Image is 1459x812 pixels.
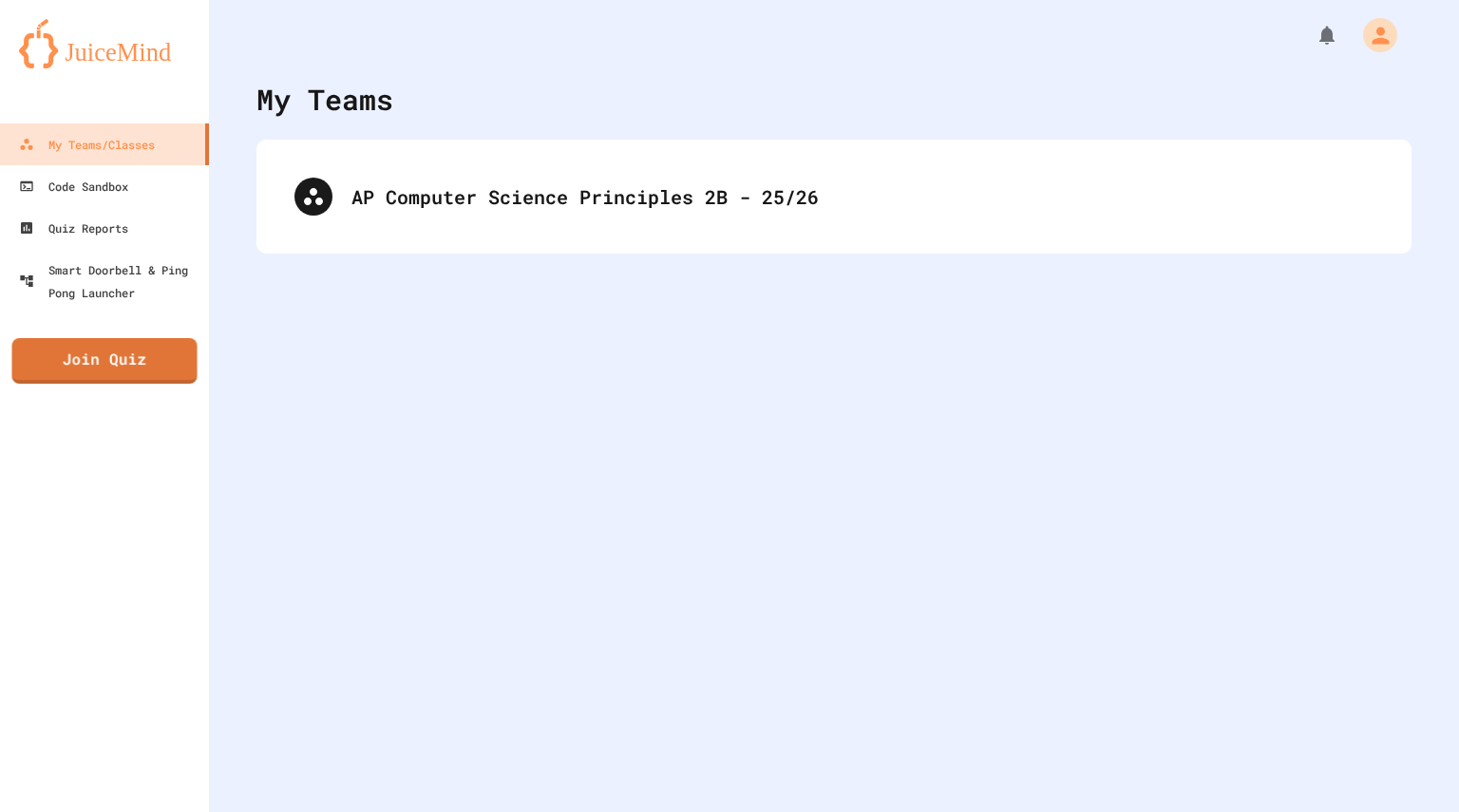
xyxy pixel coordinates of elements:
div: My Teams/Classes [19,133,155,156]
div: Smart Doorbell & Ping Pong Launcher [19,258,201,304]
img: logo-orange.svg [19,19,190,68]
div: My Notifications [1280,19,1343,51]
div: My Account [1343,13,1402,57]
div: Code Sandbox [19,175,128,198]
a: Join Quiz [12,338,198,384]
div: My Teams [256,78,393,121]
div: Quiz Reports [19,217,128,239]
div: AP Computer Science Principles 2B - 25/26 [351,182,1374,211]
div: AP Computer Science Principles 2B - 25/26 [275,159,1393,235]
